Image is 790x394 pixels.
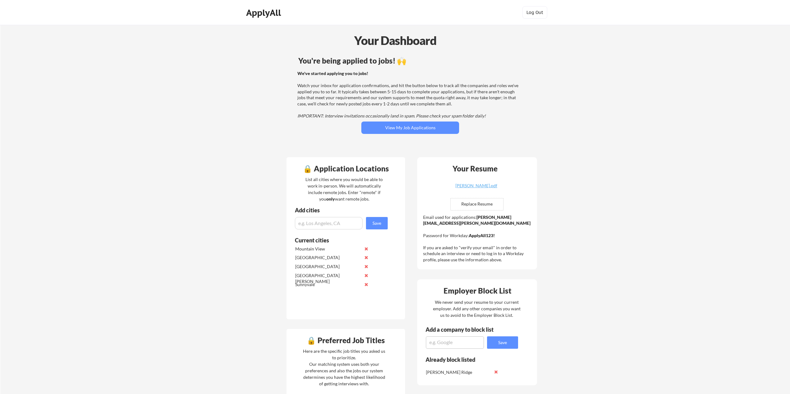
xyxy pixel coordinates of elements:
strong: [PERSON_NAME][EMAIL_ADDRESS][PERSON_NAME][DOMAIN_NAME] [423,215,530,226]
div: [GEOGRAPHIC_DATA] [295,263,361,270]
a: [PERSON_NAME].pdf [439,184,513,193]
div: List all cities where you would be able to work in-person. We will automatically include remote j... [301,176,387,202]
div: [PERSON_NAME].pdf [439,184,513,188]
div: Here are the specific job titles you asked us to prioritize. Our matching system uses both your p... [301,348,387,387]
button: View My Job Applications [361,122,459,134]
div: 🔒 Application Locations [288,165,404,172]
div: ApplyAll [246,7,283,18]
div: Employer Block List [420,287,535,294]
div: We never send your resume to your current employer. Add any other companies you want us to avoid ... [432,299,521,318]
button: Save [366,217,388,229]
button: Log Out [522,6,547,19]
div: Current cities [295,237,381,243]
div: Mountain View [295,246,361,252]
div: Sunnyvale [295,281,361,288]
div: Add cities [295,207,389,213]
div: Your Dashboard [1,32,790,49]
div: Email used for applications: Password for Workday: If you are asked to "verify your email" in ord... [423,214,533,263]
div: 🔒 Preferred Job Titles [288,337,404,344]
div: [GEOGRAPHIC_DATA][PERSON_NAME] [295,272,361,285]
div: [GEOGRAPHIC_DATA] [295,255,361,261]
input: e.g. Los Angeles, CA [295,217,363,229]
div: Already block listed [426,357,510,362]
button: Save [487,336,518,349]
div: Your Resume [444,165,506,172]
strong: We've started applying you to jobs! [297,71,368,76]
div: Watch your inbox for application confirmations, and hit the button below to track all the compani... [297,70,521,119]
em: IMPORTANT: Interview invitations occasionally land in spam. Please check your spam folder daily! [297,113,486,118]
strong: ApplyAll123! [469,233,495,238]
div: You're being applied to jobs! 🙌 [298,57,522,64]
div: Add a company to block list [426,327,503,332]
strong: only [326,196,335,201]
div: [PERSON_NAME] Ridge [426,369,491,375]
